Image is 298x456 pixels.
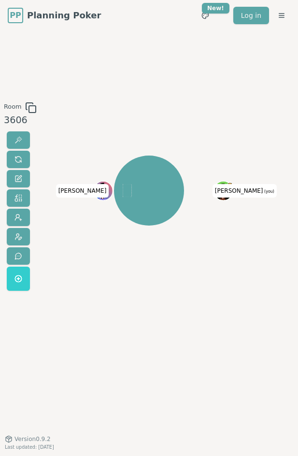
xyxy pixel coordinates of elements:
button: Reset votes [7,151,30,168]
span: Room [4,102,21,114]
button: New! [197,7,214,24]
button: Change deck [7,189,30,207]
div: New! [202,3,229,14]
button: Participate [7,209,30,226]
button: Send feedback [7,247,30,265]
span: (you) [263,189,275,194]
button: Get a named room [7,267,30,291]
span: Version 0.9.2 [14,435,51,443]
a: Log in [233,7,269,24]
a: PPPlanning Poker [8,8,101,23]
button: Change name [7,170,30,187]
button: Reveal votes [7,131,30,149]
span: Click to change your name [213,184,277,198]
span: Pamela is the host [228,182,233,186]
span: Planning Poker [27,9,101,22]
button: Change avatar [7,228,30,245]
span: Last updated: [DATE] [5,444,54,450]
span: PP [10,10,21,21]
button: Click to change your avatar [214,182,232,199]
div: 3606 [4,114,37,128]
button: Version0.9.2 [5,435,51,443]
span: Click to change your name [56,184,109,198]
